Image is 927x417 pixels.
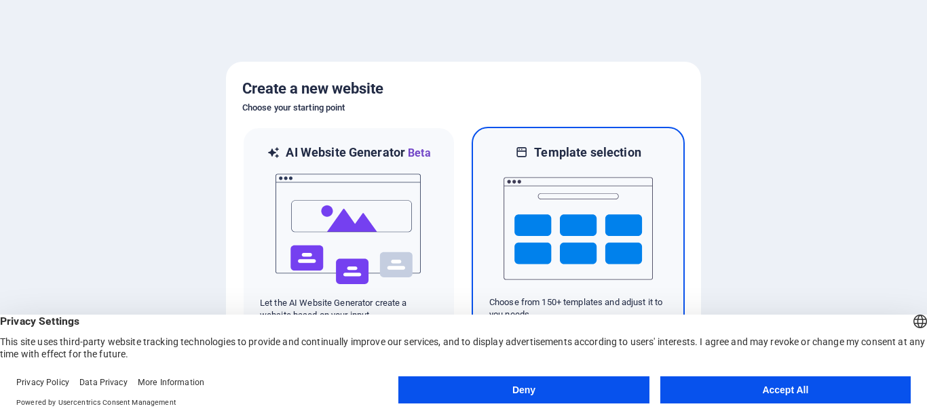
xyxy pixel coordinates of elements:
[242,100,685,116] h6: Choose your starting point
[489,296,667,321] p: Choose from 150+ templates and adjust it to you needs.
[260,297,438,321] p: Let the AI Website Generator create a website based on your input.
[472,127,685,339] div: Template selectionChoose from 150+ templates and adjust it to you needs.
[534,144,641,161] h6: Template selection
[286,144,430,161] h6: AI Website Generator
[405,146,431,159] span: Beta
[242,78,685,100] h5: Create a new website
[242,127,455,339] div: AI Website GeneratorBetaaiLet the AI Website Generator create a website based on your input.
[274,161,423,297] img: ai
